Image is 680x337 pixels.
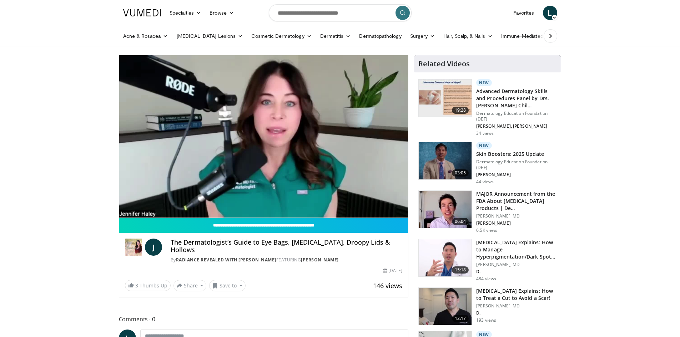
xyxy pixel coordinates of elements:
[172,29,247,43] a: [MEDICAL_DATA] Lesions
[418,60,470,68] h4: Related Videos
[476,303,556,309] p: [PERSON_NAME], MD
[247,29,316,43] a: Cosmetic Dermatology
[419,142,472,179] img: 5d8405b0-0c3f-45ed-8b2f-ed15b0244802.150x105_q85_crop-smart_upscale.jpg
[418,190,556,233] a: 06:04 MAJOR Announcement from the FDA About [MEDICAL_DATA] Products | De… [PERSON_NAME], MD [PERS...
[476,159,556,170] p: Dermatology Education Foundation (DEF)
[439,29,497,43] a: Hair, Scalp, & Nails
[171,257,403,263] div: By FEATURING
[452,315,469,322] span: 12:17
[419,239,472,276] img: e1503c37-a13a-4aad-9ea8-1e9b5ff728e6.150x105_q85_crop-smart_upscale.jpg
[419,80,472,117] img: dd29cf01-09ec-4981-864e-72915a94473e.150x105_q85_crop-smart_upscale.jpg
[119,29,172,43] a: Acne & Rosacea
[301,257,339,263] a: [PERSON_NAME]
[476,220,556,226] p: [PERSON_NAME]
[509,6,539,20] a: Favorites
[355,29,406,43] a: Dermatopathology
[165,6,206,20] a: Specialties
[476,310,556,316] p: D.
[125,280,171,291] a: 3 Thumbs Up
[476,287,556,302] h3: [MEDICAL_DATA] Explains: How to Treat a Cut to Avoid a Scar!
[476,131,494,136] p: 34 views
[476,179,494,185] p: 44 views
[171,239,403,254] h4: The Dermatologist’s Guide to Eye Bags, [MEDICAL_DATA], Droopy Lids & Hollows
[476,111,556,122] p: Dermatology Education Foundation (DEF)
[476,123,556,129] p: [PERSON_NAME], [PERSON_NAME]
[476,213,556,219] p: [PERSON_NAME], MD
[452,107,469,114] span: 19:28
[476,79,492,86] p: New
[123,9,161,16] img: VuMedi Logo
[176,257,276,263] a: Radiance Revealed with [PERSON_NAME]
[119,315,409,324] span: Comments 0
[452,218,469,225] span: 06:04
[316,29,355,43] a: Dermatitis
[476,269,556,275] p: D.
[476,262,556,267] p: [PERSON_NAME], MD
[383,267,402,274] div: [DATE]
[125,239,142,256] img: Radiance Revealed with Dr. Jen Haley
[476,172,556,178] p: [PERSON_NAME]
[476,317,496,323] p: 193 views
[145,239,162,256] a: J
[419,288,472,325] img: 24945916-2cf7-46e8-ba42-f4b460d6138e.150x105_q85_crop-smart_upscale.jpg
[418,239,556,282] a: 15:18 [MEDICAL_DATA] Explains: How to Manage Hyperpigmentation/Dark Spots o… [PERSON_NAME], MD D....
[209,280,246,291] button: Save to
[418,287,556,325] a: 12:17 [MEDICAL_DATA] Explains: How to Treat a Cut to Avoid a Scar! [PERSON_NAME], MD D. 193 views
[476,88,556,109] h3: Advanced Dermatology Skills and Procedures Panel by Drs. [PERSON_NAME] Chil…
[476,190,556,212] h3: MAJOR Announcement from the FDA About [MEDICAL_DATA] Products | De…
[452,169,469,177] span: 03:05
[173,280,207,291] button: Share
[476,239,556,260] h3: [MEDICAL_DATA] Explains: How to Manage Hyperpigmentation/Dark Spots o…
[418,142,556,185] a: 03:05 New Skin Boosters: 2025 Update Dermatology Education Foundation (DEF) [PERSON_NAME] 44 views
[373,281,402,290] span: 146 views
[452,266,469,274] span: 15:18
[205,6,238,20] a: Browse
[119,55,408,218] video-js: Video Player
[135,282,138,289] span: 3
[543,6,557,20] a: L
[476,276,496,282] p: 484 views
[476,228,497,233] p: 6.5K views
[476,150,556,158] h3: Skin Boosters: 2025 Update
[406,29,439,43] a: Surgery
[269,4,412,21] input: Search topics, interventions
[497,29,555,43] a: Immune-Mediated
[419,191,472,228] img: b8d0b268-5ea7-42fe-a1b9-7495ab263df8.150x105_q85_crop-smart_upscale.jpg
[418,79,556,136] a: 19:28 New Advanced Dermatology Skills and Procedures Panel by Drs. [PERSON_NAME] Chil… Dermatolog...
[476,142,492,149] p: New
